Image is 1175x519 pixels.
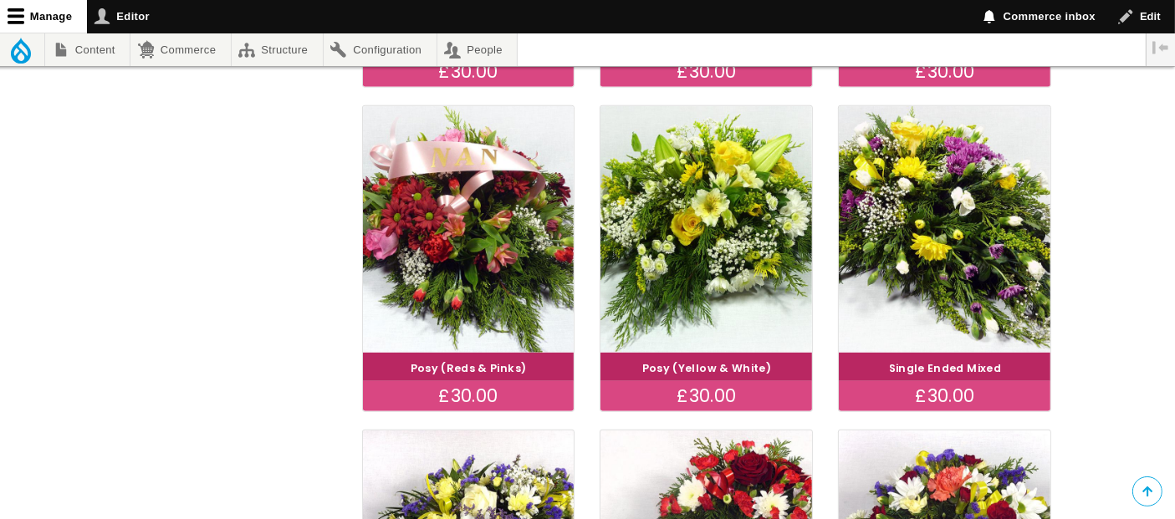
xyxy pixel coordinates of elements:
[130,33,230,66] a: Commerce
[600,57,812,87] div: £30.00
[600,106,812,353] img: Posy (Yellow & White)
[889,361,1001,375] a: Single Ended Mixed
[363,57,575,87] div: £30.00
[363,106,575,353] img: Posy (Reds & Pinks)
[363,381,575,411] div: £30.00
[600,381,812,411] div: £30.00
[642,361,771,375] a: Posy (Yellow & White)
[839,106,1050,353] img: Single Ended Mixed
[437,33,518,66] a: People
[839,57,1050,87] div: £30.00
[1147,33,1175,62] button: Vertical orientation
[411,361,527,375] a: Posy (Reds & Pinks)
[324,33,437,66] a: Configuration
[232,33,323,66] a: Structure
[839,381,1050,411] div: £30.00
[45,33,130,66] a: Content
